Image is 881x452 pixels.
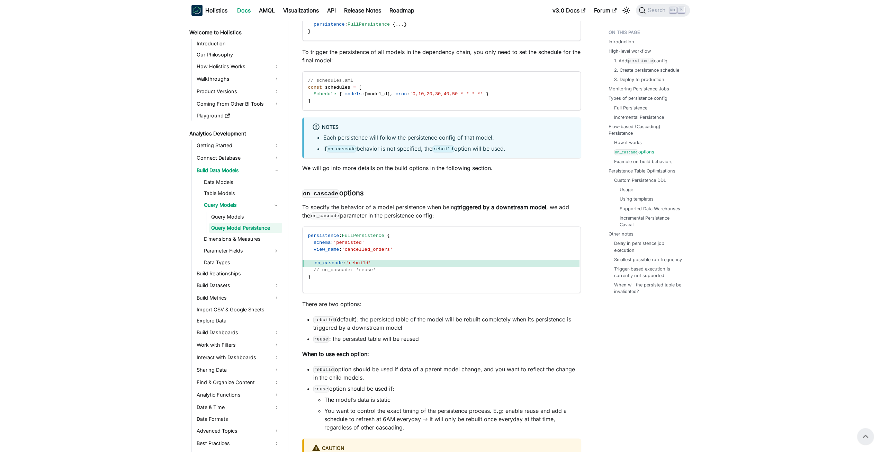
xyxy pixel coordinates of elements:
[339,91,342,97] span: {
[195,402,282,413] a: Date & Time
[310,212,340,219] code: on_cascade
[255,5,279,16] a: AMQL
[302,189,581,197] h3: options
[308,274,311,280] span: }
[614,149,654,155] a: on_cascadeoptions
[323,144,573,153] li: if behavior is not specified, the option will be used.
[195,165,282,176] a: Build Data Models
[345,91,362,97] span: models
[195,50,282,60] a: Our Philosophy
[195,98,282,109] a: Coming From Other BI Tools
[331,240,333,245] span: :
[195,39,282,48] a: Introduction
[308,29,311,34] span: }
[187,28,282,37] a: Welcome to Holistics
[195,140,282,151] a: Getting Started
[195,280,282,291] a: Build Datasets
[324,396,581,404] li: The model’s data is static
[202,234,282,244] a: Dimensions & Measures
[302,300,581,308] p: There are two options:
[313,385,329,392] code: reuse
[678,7,685,13] kbd: K
[614,177,666,184] a: Custom Persistence DDL
[345,22,348,27] span: :
[387,233,390,238] span: {
[314,240,331,245] span: schema
[340,5,385,16] a: Release Notes
[314,22,345,27] span: persistence
[202,258,282,267] a: Data Types
[404,22,407,27] span: }
[195,86,282,97] a: Product Versions
[343,260,345,266] span: :
[324,407,581,432] li: You want to control the exact timing of the persistence process. E.g: enable reuse and add a sche...
[270,200,282,211] button: Collapse sidebar category 'Query Models'
[365,91,367,97] span: [
[548,5,590,16] a: v3.0 Docs
[395,22,398,27] span: .
[202,177,282,187] a: Data Models
[195,364,282,375] a: Sharing Data
[312,123,573,132] div: Notes
[590,5,621,16] a: Forum
[609,86,669,92] a: Monitoring Persistence Jobs
[195,327,282,338] a: Build Dashboards
[323,133,573,142] li: Each persistence will follow the persistence config of that model.
[614,114,664,121] a: Incremental Persistence
[195,389,282,400] a: Analytic Functions
[401,22,404,27] span: .
[621,5,632,16] button: Switch between dark and light mode (currently light mode)
[362,91,365,97] span: :
[609,168,675,174] a: Persistence Table Optimizations
[308,98,311,104] span: ]
[195,292,282,303] a: Build Metrics
[333,240,365,245] span: 'persisted'
[614,67,679,73] a: 2. Create persistence schedule
[185,21,288,452] nav: Docs sidebar
[323,5,340,16] a: API
[620,205,680,212] a: Supported Data Warehouses
[313,315,581,332] li: (default): the persisted table of the model will be rebuilt completely when its persistence is tr...
[187,129,282,139] a: Analytics Development
[398,22,401,27] span: .
[314,91,336,97] span: Schedule
[313,365,581,382] li: option should be used if data of a parent model change, and you want to reflect the change in the...
[486,91,489,97] span: }
[646,7,669,14] span: Search
[302,189,339,198] code: on_cascade
[614,139,642,146] a: How it works
[308,78,353,83] span: // schedules.aml
[346,260,371,266] span: 'rebuild'
[302,203,581,220] p: To specify the behavior of a model persistence when being , we add the parameter in the persisten...
[339,247,342,252] span: :
[191,5,227,16] a: HolisticsHolistics
[432,145,454,152] code: rebuild
[636,4,690,17] button: Search (Ctrl+K)
[857,428,874,445] button: Scroll back to top
[202,245,270,256] a: Parameter Fields
[393,22,395,27] span: {
[195,111,282,121] a: Playground
[609,123,686,136] a: Flow-based (Cascading) Persistence
[614,158,673,165] a: Example on build behaviors
[202,188,282,198] a: Table Models
[313,336,329,343] code: reuse
[313,316,335,323] code: rebuild
[209,212,282,222] a: Query Models
[614,76,664,83] a: 3. Deploy to production
[367,91,387,97] span: model_d
[385,5,419,16] a: Roadmap
[195,269,282,278] a: Build Relationships
[620,196,654,202] a: Using templates
[614,266,683,279] a: Trigger-based execution is currently not supported
[314,247,339,252] span: view_name
[195,425,282,436] a: Advanced Topics
[396,91,407,97] span: cron
[614,256,682,263] a: Smallest possible run frequency
[614,282,683,295] a: When will the persisted table be invalidated?
[614,240,683,253] a: Delay in persistence job execution
[302,351,369,357] strong: When to use each option:
[627,58,654,64] code: persistence
[313,366,335,373] code: rebuild
[387,91,390,97] span: ]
